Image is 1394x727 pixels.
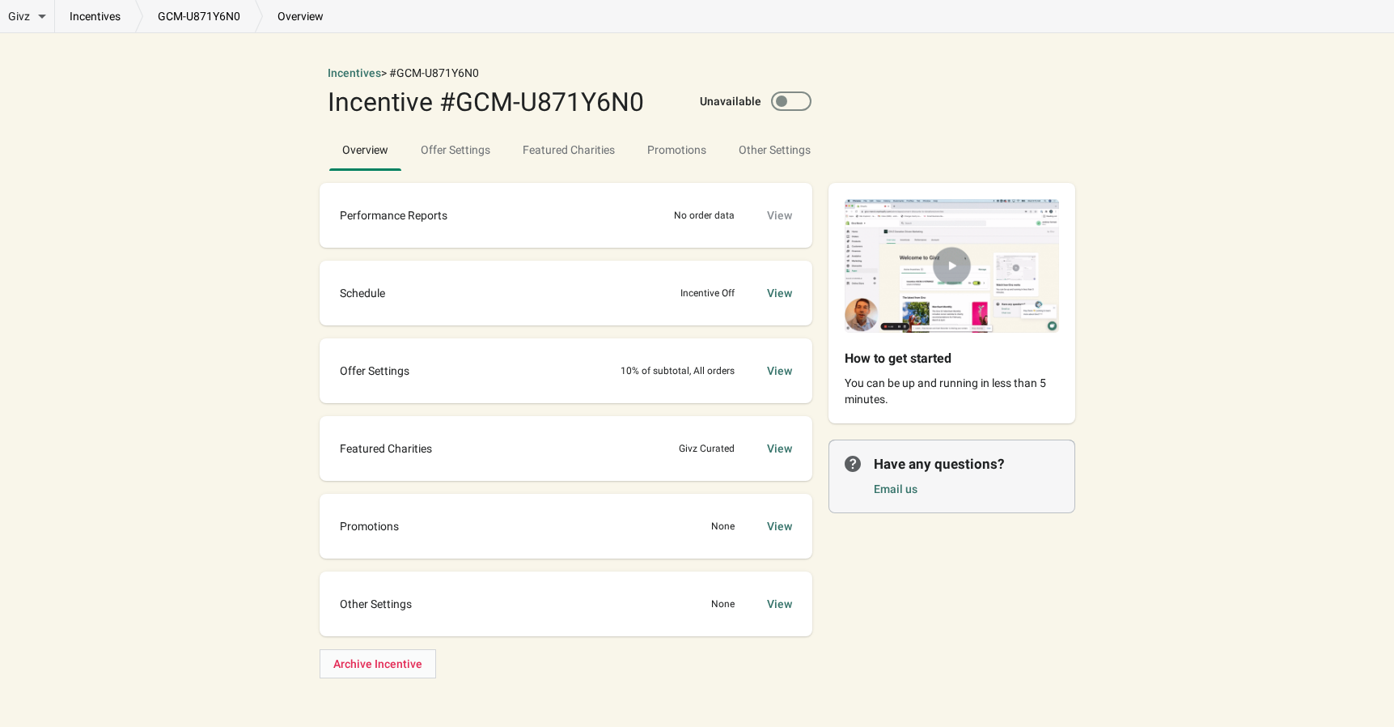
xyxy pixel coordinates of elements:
[621,363,735,379] div: 10% of subtotal, All orders
[340,363,409,379] span: Offer Settings
[328,89,644,115] div: Incentive #GCM-U871Y6N0
[726,135,824,164] span: Other Settings
[340,518,399,534] span: Promotions
[143,8,255,24] a: GCM-U871Y6N0
[510,135,628,164] span: Featured Charities
[767,363,792,379] div: View
[711,596,735,612] div: None
[328,65,381,81] button: Incentives
[767,207,792,223] div: View
[329,135,401,164] span: Overview
[845,349,1033,368] h2: How to get started
[340,207,447,223] p: Performance Reports
[874,483,917,495] a: Email us
[767,518,792,534] div: View
[679,440,735,457] div: Givz Curated
[767,440,792,457] div: View
[845,375,1059,407] p: You can be up and running in less than 5 minutes.
[680,285,735,301] p: Incentive Off
[674,207,735,223] div: No order data
[55,8,135,24] a: incentives
[8,8,30,24] span: Givz
[381,66,479,79] span: > #GCM-U871Y6N0
[340,440,432,457] span: Featured Charities
[263,8,338,24] p: overview
[340,285,385,301] p: Schedule
[767,285,792,301] div: View
[828,183,1075,349] img: de22701b3f454b70bb084da32b4ae3d0-1644416428799-with-play.gif
[408,135,503,164] span: Offer Settings
[711,518,735,534] div: None
[340,596,412,612] span: Other Settings
[767,596,792,612] div: View
[700,93,761,109] label: Unavailable
[647,143,706,156] span: Promotions
[874,454,1059,474] p: Have any questions?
